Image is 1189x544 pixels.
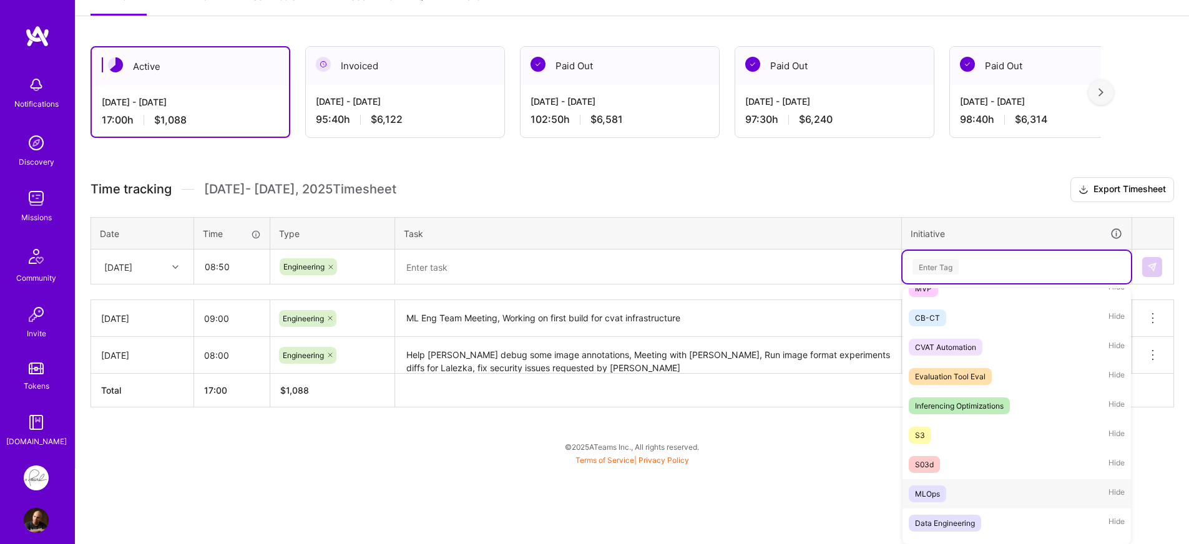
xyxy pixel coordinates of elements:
div: [DATE] - [DATE] [316,95,494,108]
button: Export Timesheet [1070,177,1174,202]
th: Date [91,217,194,250]
div: Inferencing Optimizations [915,399,1004,412]
div: 17:00 h [102,114,279,127]
span: $ 1,088 [280,385,309,396]
div: CVAT Automation [915,341,976,354]
textarea: ML Eng Team Meeting, Working on first build for cvat infrastructure [396,301,900,336]
div: MVP [915,282,932,295]
span: Hide [1108,515,1125,532]
span: Engineering [283,262,325,271]
span: Hide [1108,427,1125,444]
i: icon Download [1079,183,1089,197]
img: bell [24,72,49,97]
span: [DATE] - [DATE] , 2025 Timesheet [204,182,396,197]
img: Paid Out [745,57,760,72]
th: 17:00 [194,374,270,407]
div: Discovery [19,155,54,168]
div: S3 [915,429,925,442]
div: [DATE] [104,260,132,273]
span: Engineering [283,351,324,360]
img: Active [108,57,123,72]
a: User Avatar [21,508,52,533]
a: Privacy Policy [639,455,689,465]
div: [DATE] [101,349,183,362]
div: MLOps [915,487,940,500]
th: Type [270,217,395,250]
div: 98:40 h [960,113,1138,126]
div: S03d [915,458,934,471]
img: Pearl: ML Engineering Team [24,465,49,490]
div: Missions [21,211,52,224]
div: Evaluation Tool Eval [915,370,986,383]
img: tokens [29,362,44,374]
img: right [1098,88,1103,97]
span: Hide [1108,280,1125,297]
div: 97:30 h [745,113,924,126]
input: HH:MM [195,250,269,283]
div: [DATE] [101,312,183,325]
div: 95:40 h [316,113,494,126]
div: Community [16,271,56,284]
span: $1,088 [154,114,187,127]
span: Time tracking [91,182,172,197]
img: logo [25,25,50,47]
img: Submit [1147,262,1157,272]
img: Invoiced [316,57,331,72]
div: [DOMAIN_NAME] [6,435,67,448]
div: Invite [27,327,46,340]
div: Notifications [14,97,59,110]
div: CB-CT [915,311,940,324]
div: Time [203,227,261,240]
div: 102:50 h [531,113,709,126]
div: [DATE] - [DATE] [745,95,924,108]
img: User Avatar [24,508,49,533]
span: $6,581 [590,113,623,126]
div: Paid Out [950,47,1148,85]
a: Pearl: ML Engineering Team [21,465,52,490]
span: $6,122 [371,113,403,126]
span: Hide [1108,456,1125,473]
i: icon Chevron [172,264,179,270]
span: $6,314 [1015,113,1047,126]
div: Data Engineering [915,517,975,530]
span: Hide [1108,309,1125,326]
div: Enter Tag [913,257,959,276]
img: guide book [24,410,49,435]
img: Invite [24,302,49,327]
input: HH:MM [194,339,270,372]
span: | [575,455,689,465]
span: Hide [1108,485,1125,502]
span: Hide [1108,368,1125,385]
img: Community [21,241,51,271]
a: Terms of Service [575,455,634,465]
div: Paid Out [521,47,719,85]
div: Active [92,47,289,85]
div: [DATE] - [DATE] [960,95,1138,108]
img: teamwork [24,186,49,211]
div: © 2025 ATeams Inc., All rights reserved. [75,431,1189,462]
th: Task [395,217,902,250]
span: $6,240 [799,113,833,126]
textarea: Help [PERSON_NAME] debug some image annotations, Meeting with [PERSON_NAME], Run image format exp... [396,338,900,372]
span: Hide [1108,397,1125,414]
div: Tokens [24,379,49,392]
th: Total [91,374,194,407]
div: Initiative [911,226,1123,241]
div: [DATE] - [DATE] [531,95,709,108]
div: Paid Out [735,47,934,85]
div: [DATE] - [DATE] [102,95,279,109]
span: Hide [1108,339,1125,356]
img: Paid Out [960,57,975,72]
div: Invoiced [306,47,504,85]
img: discovery [24,130,49,155]
input: HH:MM [194,302,270,335]
img: Paid Out [531,57,546,72]
span: Engineering [283,314,324,323]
